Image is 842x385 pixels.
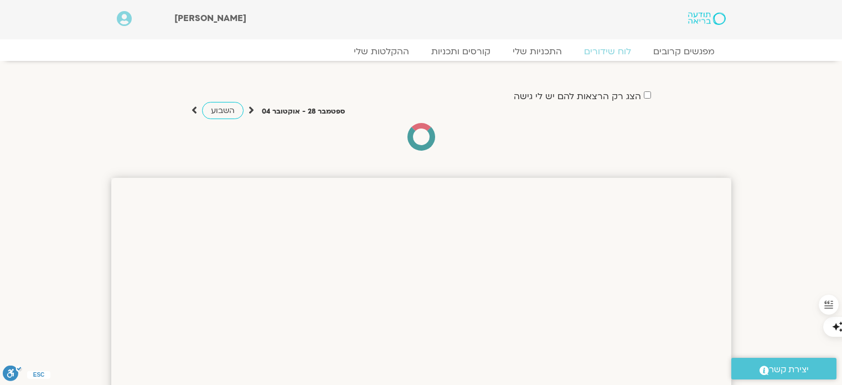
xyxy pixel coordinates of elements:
label: הצג רק הרצאות להם יש לי גישה [514,91,641,101]
a: יצירת קשר [731,358,836,379]
p: ספטמבר 28 - אוקטובר 04 [262,106,345,117]
a: לוח שידורים [573,46,642,57]
a: קורסים ותכניות [420,46,502,57]
nav: Menu [117,46,726,57]
a: התכניות שלי [502,46,573,57]
span: השבוע [211,105,235,116]
a: ההקלטות שלי [343,46,420,57]
span: [PERSON_NAME] [174,12,246,24]
a: השבוע [202,102,244,119]
a: מפגשים קרובים [642,46,726,57]
span: יצירת קשר [769,362,809,377]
